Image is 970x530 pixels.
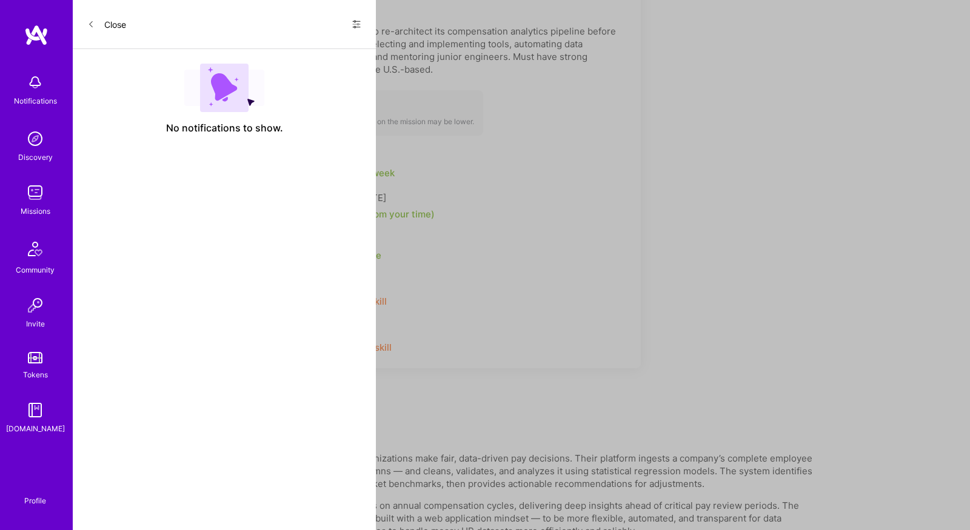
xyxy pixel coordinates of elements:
[6,422,65,435] div: [DOMAIN_NAME]
[28,352,42,363] img: tokens
[21,205,50,217] div: Missions
[184,64,264,112] img: empty
[23,181,47,205] img: teamwork
[16,263,55,276] div: Community
[23,368,48,381] div: Tokens
[21,234,50,263] img: Community
[24,494,46,506] div: Profile
[24,24,48,46] img: logo
[23,398,47,422] img: guide book
[18,151,53,164] div: Discovery
[166,122,283,134] span: No notifications to show.
[14,94,57,107] div: Notifications
[23,70,47,94] img: bell
[23,293,47,317] img: Invite
[23,127,47,151] img: discovery
[26,317,45,330] div: Invite
[20,482,50,506] a: Profile
[87,15,126,34] button: Close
